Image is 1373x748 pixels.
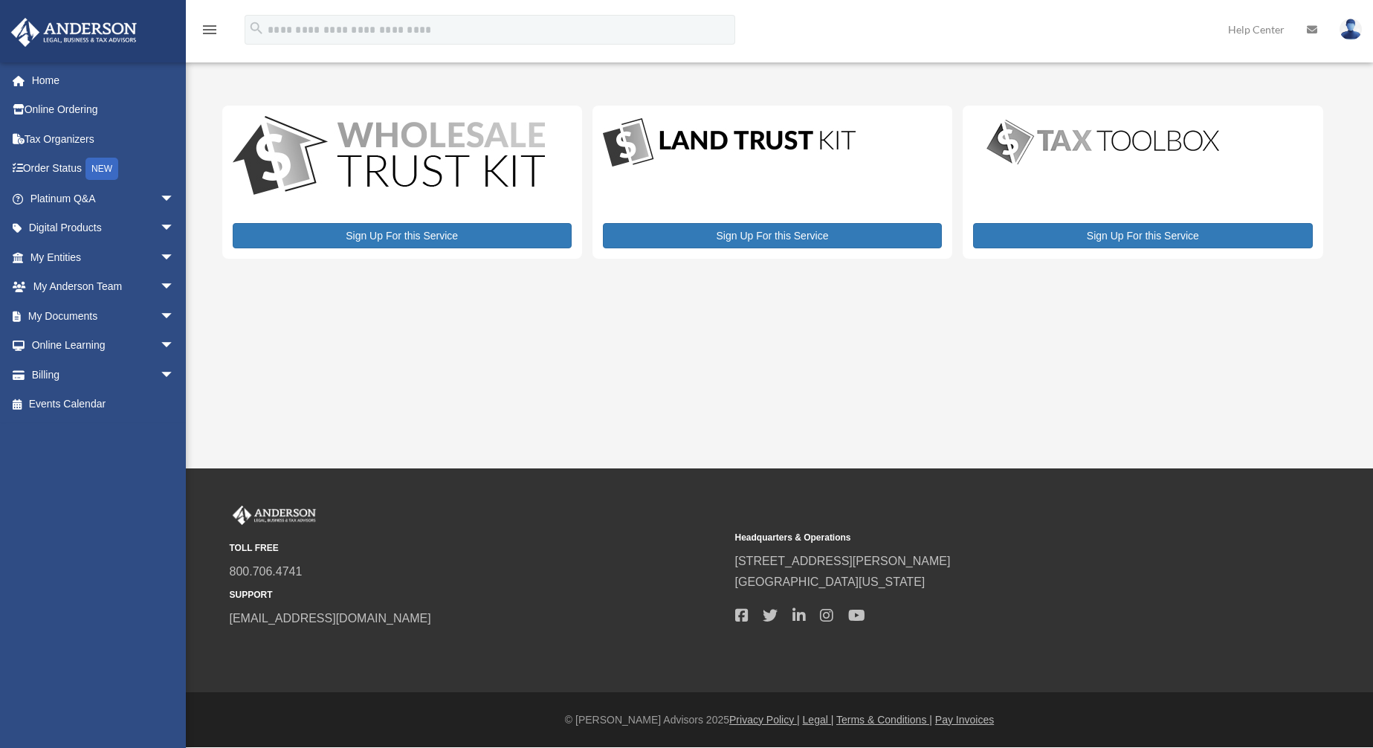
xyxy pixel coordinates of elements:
[10,360,197,390] a: Billingarrow_drop_down
[10,95,197,125] a: Online Ordering
[973,116,1233,168] img: taxtoolbox_new-1.webp
[735,555,951,567] a: [STREET_ADDRESS][PERSON_NAME]
[233,223,572,248] a: Sign Up For this Service
[160,272,190,303] span: arrow_drop_down
[230,506,319,525] img: Anderson Advisors Platinum Portal
[603,116,856,170] img: LandTrust_lgo-1.jpg
[10,65,197,95] a: Home
[230,565,303,578] a: 800.706.4741
[836,714,932,726] a: Terms & Conditions |
[10,184,197,213] a: Platinum Q&Aarrow_drop_down
[160,360,190,390] span: arrow_drop_down
[186,711,1373,729] div: © [PERSON_NAME] Advisors 2025
[10,301,197,331] a: My Documentsarrow_drop_down
[201,26,219,39] a: menu
[230,612,431,625] a: [EMAIL_ADDRESS][DOMAIN_NAME]
[603,223,942,248] a: Sign Up For this Service
[935,714,994,726] a: Pay Invoices
[1340,19,1362,40] img: User Pic
[201,21,219,39] i: menu
[233,116,545,199] img: WS-Trust-Kit-lgo-1.jpg
[973,223,1312,248] a: Sign Up For this Service
[735,530,1230,546] small: Headquarters & Operations
[10,272,197,302] a: My Anderson Teamarrow_drop_down
[248,20,265,36] i: search
[10,124,197,154] a: Tax Organizers
[230,541,725,556] small: TOLL FREE
[230,587,725,603] small: SUPPORT
[10,213,190,243] a: Digital Productsarrow_drop_down
[85,158,118,180] div: NEW
[160,331,190,361] span: arrow_drop_down
[10,242,197,272] a: My Entitiesarrow_drop_down
[160,301,190,332] span: arrow_drop_down
[10,154,197,184] a: Order StatusNEW
[160,213,190,244] span: arrow_drop_down
[803,714,834,726] a: Legal |
[10,331,197,361] a: Online Learningarrow_drop_down
[735,575,925,588] a: [GEOGRAPHIC_DATA][US_STATE]
[10,390,197,419] a: Events Calendar
[160,184,190,214] span: arrow_drop_down
[7,18,141,47] img: Anderson Advisors Platinum Portal
[160,242,190,273] span: arrow_drop_down
[729,714,800,726] a: Privacy Policy |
